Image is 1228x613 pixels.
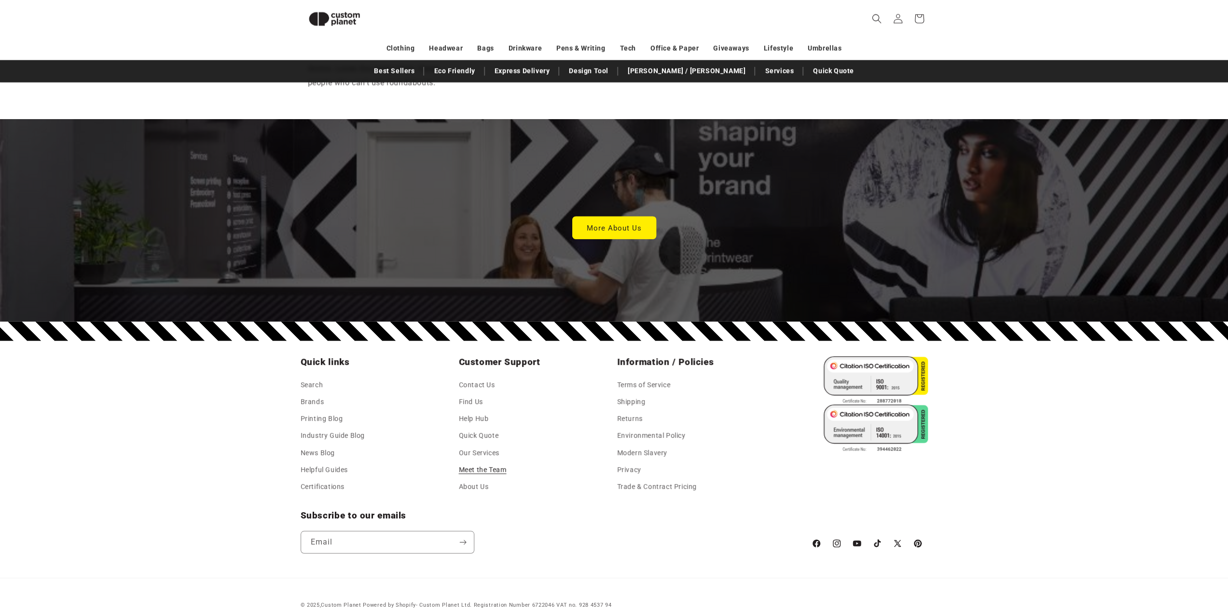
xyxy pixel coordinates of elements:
small: © 2025, [301,602,361,608]
a: Powered by Shopify [363,602,416,608]
a: Pens & Writing [556,40,605,57]
a: Environmental Policy [617,427,686,444]
a: News Blog [301,445,335,462]
a: Express Delivery [490,63,555,80]
a: Modern Slavery [617,445,667,462]
a: Headwear [429,40,463,57]
a: About Us [459,478,489,495]
a: Design Tool [564,63,613,80]
a: Meet the Team [459,462,507,478]
h2: Customer Support [459,356,611,368]
a: Returns [617,410,643,427]
a: Best Sellers [369,63,419,80]
a: Tech [620,40,635,57]
a: Help Hub [459,410,489,427]
a: Office & Paper [650,40,699,57]
a: Quick Quote [459,427,499,444]
h2: Information / Policies [617,356,770,368]
img: Custom Planet [301,4,368,34]
a: Industry Guide Blog [301,427,365,444]
a: Services [760,63,799,80]
img: ISO 14001 Certified [824,405,928,453]
h2: Subscribe to our emails [301,510,801,521]
a: Privacy [617,462,641,478]
a: More About Us [572,217,656,239]
a: Search [301,379,323,394]
iframe: Chat Widget [1067,509,1228,613]
a: Lifestyle [764,40,793,57]
a: Our Services [459,445,499,462]
a: Trade & Contract Pricing [617,478,697,495]
h2: Quick links [301,356,453,368]
a: [PERSON_NAME] / [PERSON_NAME] [623,63,750,80]
img: ISO 9001 Certified [824,356,928,405]
a: Giveaways [713,40,749,57]
a: Terms of Service [617,379,671,394]
a: Certifications [301,478,345,495]
a: Drinkware [509,40,542,57]
a: Quick Quote [808,63,859,80]
a: Brands [301,394,324,410]
a: Contact Us [459,379,495,394]
summary: Search [866,8,887,29]
a: Bags [477,40,494,57]
a: Eco Friendly [429,63,480,80]
a: Shipping [617,394,646,410]
a: Umbrellas [808,40,842,57]
a: Helpful Guides [301,462,348,478]
small: - Custom Planet Ltd. Registration Number 6722046 VAT no. 928 4537 94 [363,602,611,608]
a: Printing Blog [301,410,343,427]
button: Subscribe [453,531,474,554]
a: Find Us [459,394,483,410]
a: Clothing [386,40,415,57]
a: Custom Planet [321,602,361,608]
